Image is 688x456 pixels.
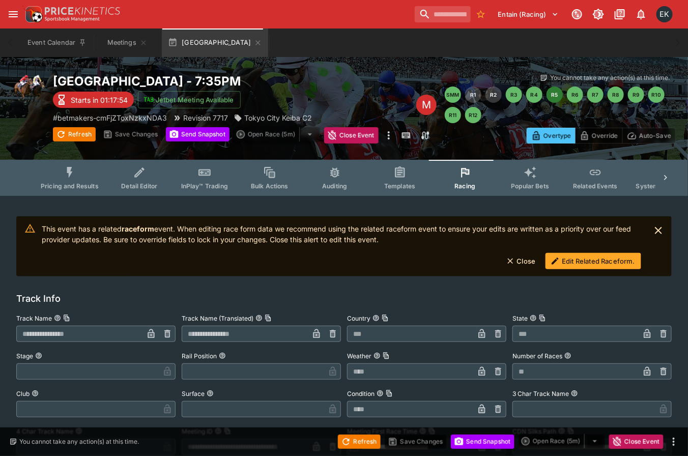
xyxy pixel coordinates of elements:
[219,352,226,359] button: Rail Position
[42,219,641,273] div: This event has a related event. When editing race form data we recommend using the related racefo...
[539,315,546,322] button: Copy To Clipboard
[445,87,461,103] button: SMM
[383,352,390,359] button: Copy To Clipboard
[568,5,586,23] button: Connected to PK
[512,314,528,323] p: State
[473,6,489,22] button: No Bookmarks
[234,127,320,141] div: split button
[451,435,514,449] button: Send Snapshot
[639,130,671,141] p: Auto-Save
[182,389,205,398] p: Surface
[372,315,380,322] button: CountryCopy To Clipboard
[416,95,437,115] div: Edit Meeting
[265,315,272,322] button: Copy To Clipboard
[465,87,481,103] button: R1
[512,389,569,398] p: 3 Char Track Name
[608,87,624,103] button: R8
[347,389,375,398] p: Condition
[16,389,30,398] p: Club
[465,107,481,123] button: R12
[454,182,475,190] span: Racing
[45,17,100,21] img: Sportsbook Management
[377,390,384,397] button: ConditionCopy To Clipboard
[530,315,537,322] button: StateCopy To Clipboard
[575,128,622,144] button: Override
[16,293,61,304] h5: Track Info
[122,224,154,233] strong: raceform
[35,352,42,359] button: Stage
[322,182,347,190] span: Auditing
[384,182,415,190] span: Templates
[648,87,665,103] button: R10
[182,314,253,323] p: Track Name (Translated)
[53,127,96,141] button: Refresh
[587,87,604,103] button: R7
[347,352,371,360] p: Weather
[519,434,605,448] div: split button
[53,73,416,89] h2: Copy To Clipboard
[526,87,542,103] button: R4
[138,91,241,108] button: Jetbet Meeting Available
[347,427,417,436] p: Meeting First Race Time
[12,73,45,106] img: horse_racing.png
[19,437,139,446] p: You cannot take any action(s) at this time.
[506,87,522,103] button: R3
[649,221,668,240] button: close
[592,130,618,141] p: Override
[550,73,670,82] p: You cannot take any action(s) at this time.
[628,87,644,103] button: R9
[71,95,128,105] p: Starts in 01:17:54
[4,5,22,23] button: open drawer
[16,352,33,360] p: Stage
[183,112,228,123] p: Revision 7717
[255,315,263,322] button: Track Name (Translated)Copy To Clipboard
[589,5,608,23] button: Toggle light/dark mode
[512,427,556,436] p: CDN Silks Path
[181,182,228,190] span: InPlay™ Trading
[571,390,578,397] button: 3 Char Track Name
[338,435,381,449] button: Refresh
[244,112,312,123] p: Tokyo City Keiba C2
[512,352,562,360] p: Number of Races
[445,87,676,123] nav: pagination navigation
[63,315,70,322] button: Copy To Clipboard
[22,4,43,24] img: PriceKinetics Logo
[653,3,676,25] button: Emily Kim
[636,182,686,190] span: System Controls
[54,315,61,322] button: Track NameCopy To Clipboard
[166,127,230,141] button: Send Snapshot
[374,352,381,359] button: WeatherCopy To Clipboard
[609,435,664,449] button: Close Event
[445,107,461,123] button: R11
[511,182,549,190] span: Popular Bets
[182,352,217,360] p: Rail Position
[21,28,93,57] button: Event Calendar
[121,182,157,190] span: Detail Editor
[16,314,52,323] p: Track Name
[207,390,214,397] button: Surface
[492,6,565,22] button: Select Tenant
[527,128,676,144] div: Start From
[573,182,617,190] span: Related Events
[45,7,120,15] img: PriceKinetics
[144,95,154,105] img: jetbet-logo.svg
[383,127,395,144] button: more
[564,352,571,359] button: Number of Races
[182,427,213,436] p: Meeting ID
[632,5,650,23] button: Notifications
[347,314,370,323] p: Country
[527,128,576,144] button: Overtype
[16,427,73,436] p: 4 Char Track Name
[95,28,160,57] button: Meetings
[32,390,39,397] button: Club
[53,112,167,123] p: Copy To Clipboard
[415,6,471,22] input: search
[386,390,393,397] button: Copy To Clipboard
[485,87,502,103] button: R2
[622,128,676,144] button: Auto-Save
[162,28,268,57] button: [GEOGRAPHIC_DATA]
[382,315,389,322] button: Copy To Clipboard
[41,182,99,190] span: Pricing and Results
[546,253,641,269] button: Edit Related Raceform.
[234,112,312,123] div: Tokyo City Keiba C2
